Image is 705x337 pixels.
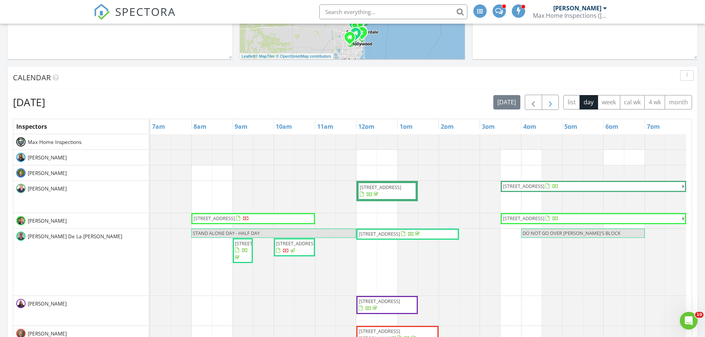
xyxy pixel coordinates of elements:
a: SPECTORA [94,10,176,26]
span: [STREET_ADDRESS] [360,184,401,191]
a: 3pm [480,121,497,132]
button: day [580,95,598,109]
a: 10am [274,121,294,132]
span: [STREET_ADDRESS] [359,230,400,237]
button: [DATE] [493,95,520,109]
span: [STREET_ADDRESS] [276,240,318,247]
span: SPECTORA [115,4,176,19]
a: 4pm [521,121,538,132]
a: 12pm [356,121,376,132]
span: [PERSON_NAME] [26,154,68,161]
div: [PERSON_NAME] [553,4,601,12]
img: alejandrollarena.jpg [16,168,26,178]
a: 6pm [604,121,620,132]
a: 9am [233,121,249,132]
button: list [563,95,580,109]
a: Leaflet [242,54,254,58]
button: week [598,95,620,109]
span: [STREET_ADDRESS] [194,215,235,222]
div: 1820 SW 99th Terrace, Miramar FL 33025 [350,37,354,41]
span: [PERSON_NAME] De La [PERSON_NAME] [26,233,124,240]
span: Inspectors [16,122,47,131]
a: 7am [150,121,167,132]
div: 6330 Hope St, Hollywood FL 33024 [356,33,360,37]
img: 20230703_153618min_1.jpg [16,184,26,193]
img: screenshot_20240521_135947.png [16,216,26,225]
span: [PERSON_NAME] [26,169,68,177]
h2: [DATE] [13,95,45,109]
a: 5pm [563,121,579,132]
button: cal wk [620,95,645,109]
span: [STREET_ADDRESS] [503,215,544,222]
img: img_0254min.jpg [16,299,26,308]
a: © MapTiler [255,54,275,58]
div: 1080 Carolina Ave, Fort Lauderdale, FL 33312 [357,25,362,29]
span: [STREET_ADDRESS] [503,183,544,189]
button: 4 wk [644,95,665,109]
a: 2pm [439,121,456,132]
input: Search everything... [319,4,467,19]
span: Max Home Inspections [26,138,83,146]
span: [STREET_ADDRESS] [235,240,276,247]
span: Calendar [13,73,51,82]
img: img_2117minmin_2min.jpg [16,153,26,162]
i: 2 [360,30,363,36]
span: STAND ALONE DAY - HALF DAY [193,230,260,236]
img: 20230630_181745min.jpg [16,232,26,241]
a: 7pm [645,121,662,132]
iframe: Intercom live chat [680,312,698,330]
span: [PERSON_NAME] [26,217,68,225]
a: 8am [192,121,208,132]
div: 2717 NW 7th Ave, Wilton Manors, FL 33311 [362,19,366,24]
img: The Best Home Inspection Software - Spectora [94,4,110,20]
button: month [665,95,692,109]
a: 1pm [398,121,414,132]
i: 1 [356,23,359,28]
button: Next day [542,95,559,110]
div: 242 SW 9th St, Dania Beach, FL 33004 [362,32,366,37]
a: 11am [315,121,335,132]
span: 10 [695,312,704,318]
div: Max Home Inspections (Tri County) [533,12,607,19]
div: | [240,53,333,60]
a: © OpenStreetMap contributors [276,54,331,58]
img: screenshot_20250418_163926.png [16,137,26,146]
button: Previous day [525,95,542,110]
span: [STREET_ADDRESS] [359,298,400,304]
span: DO NOT GO OVER [PERSON_NAME]'S BLOCK [523,230,621,236]
span: [PERSON_NAME] [26,185,68,192]
span: [PERSON_NAME] [26,300,68,307]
